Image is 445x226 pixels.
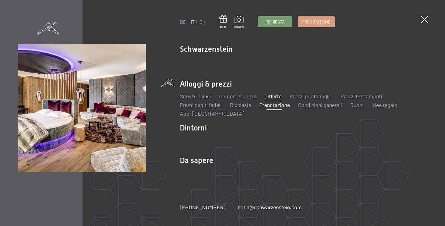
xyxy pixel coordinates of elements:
a: Richiesta [258,17,292,27]
a: Prezzi trattamenti [341,93,382,100]
a: EN [199,19,206,25]
span: Immagini [234,25,244,29]
span: Buoni [219,25,227,29]
span: [PHONE_NUMBER] [180,204,226,211]
a: Buoni [350,101,363,108]
a: Condizioni generali [298,101,342,108]
span: Richiesta [265,19,285,25]
a: Idee regalo [371,101,397,108]
a: Premi ospiti fedeli [180,101,222,108]
a: Prenotazione [259,101,290,108]
a: App. [GEOGRAPHIC_DATA] [180,110,244,117]
a: Offerte [265,93,282,100]
a: Prenotazione [298,17,334,27]
a: Buoni [219,15,227,29]
a: Servizi inclusi [180,93,211,100]
a: Richiesta [230,101,251,108]
a: Immagini [234,16,244,29]
a: [PHONE_NUMBER] [180,203,226,211]
span: Prenotazione [302,19,330,25]
a: DE [180,19,186,25]
a: Camere & prezzi [219,93,257,100]
a: IT [191,19,195,25]
a: Prezzi per famiglie [290,93,332,100]
a: hotel@schwarzenstein.com [238,203,302,211]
